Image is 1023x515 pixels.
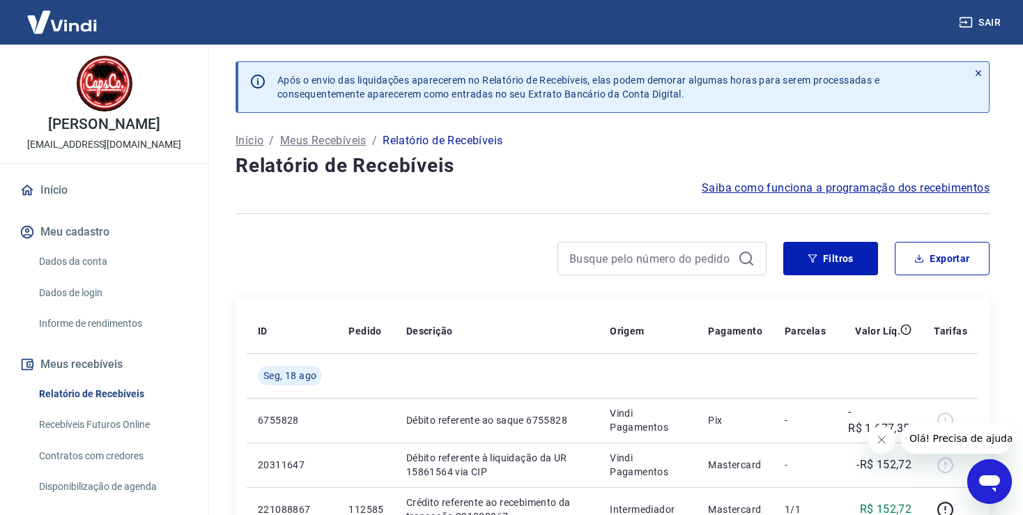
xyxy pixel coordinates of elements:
img: Vindi [17,1,107,43]
p: 6755828 [258,413,326,427]
p: Débito referente ao saque 6755828 [406,413,587,427]
button: Filtros [783,242,878,275]
p: [EMAIL_ADDRESS][DOMAIN_NAME] [27,137,181,152]
a: Relatório de Recebíveis [33,380,192,408]
p: / [269,132,274,149]
button: Exportar [895,242,990,275]
p: Origem [610,324,644,338]
p: 20311647 [258,458,326,472]
img: 13eb6434-d7a7-4361-8928-1e26f76540f4.jpeg [77,56,132,112]
p: Vindi Pagamentos [610,406,686,434]
a: Meus Recebíveis [280,132,367,149]
button: Sair [956,10,1006,36]
a: Saiba como funciona a programação dos recebimentos [702,180,990,197]
h4: Relatório de Recebíveis [236,152,990,180]
p: ID [258,324,268,338]
p: Pagamento [708,324,762,338]
a: Disponibilização de agenda [33,472,192,501]
p: - [785,413,826,427]
a: Informe de rendimentos [33,309,192,338]
p: Tarifas [934,324,967,338]
p: Após o envio das liquidações aparecerem no Relatório de Recebíveis, elas podem demorar algumas ho... [277,73,879,101]
iframe: Mensagem da empresa [901,423,1012,454]
p: Pix [708,413,762,427]
a: Contratos com credores [33,442,192,470]
a: Início [236,132,263,149]
a: Dados de login [33,279,192,307]
p: Mastercard [708,458,762,472]
p: Descrição [406,324,453,338]
p: / [372,132,377,149]
p: - [785,458,826,472]
p: Pedido [348,324,381,338]
p: Relatório de Recebíveis [383,132,502,149]
button: Meus recebíveis [17,349,192,380]
input: Busque pelo número do pedido [569,248,732,269]
p: [PERSON_NAME] [48,117,160,132]
iframe: Fechar mensagem [868,426,895,454]
a: Recebíveis Futuros Online [33,410,192,439]
iframe: Botão para abrir a janela de mensagens [967,459,1012,504]
span: Olá! Precisa de ajuda? [8,10,117,21]
a: Dados da conta [33,247,192,276]
p: Vindi Pagamentos [610,451,686,479]
p: Débito referente à liquidação da UR 15861564 via CIP [406,451,587,479]
span: Seg, 18 ago [263,369,316,383]
button: Meu cadastro [17,217,192,247]
a: Início [17,175,192,206]
p: -R$ 152,72 [856,456,912,473]
p: Parcelas [785,324,826,338]
p: Valor Líq. [855,324,900,338]
p: -R$ 1.677,35 [848,403,912,437]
